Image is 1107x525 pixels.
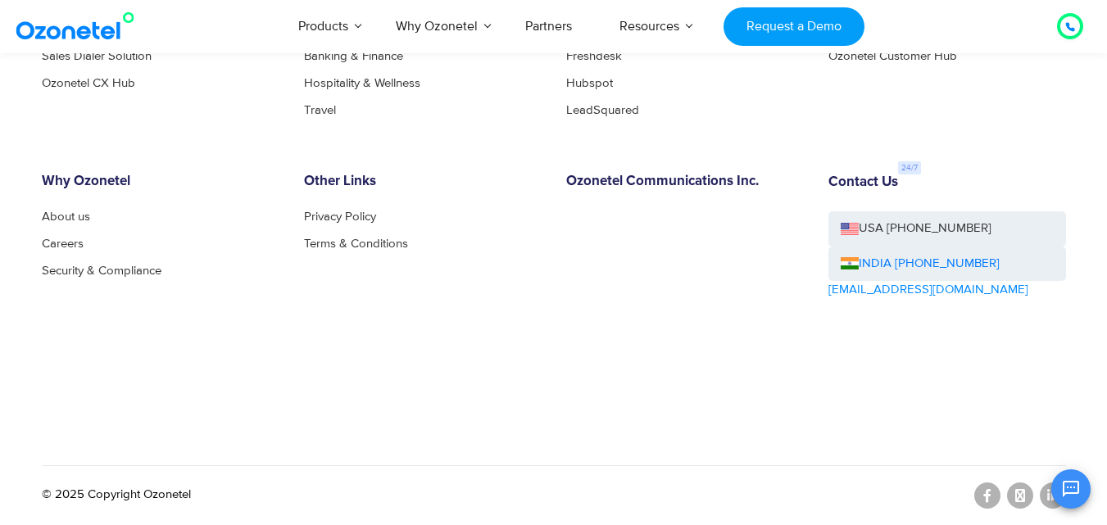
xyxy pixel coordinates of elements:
[566,50,622,62] a: Freshdesk
[42,77,135,89] a: Ozonetel CX Hub
[828,50,957,62] a: Ozonetel Customer Hub
[828,211,1066,247] a: USA [PHONE_NUMBER]
[304,104,336,116] a: Travel
[42,50,152,62] a: Sales Dialer Solution
[841,257,859,269] img: ind-flag.png
[304,238,408,250] a: Terms & Conditions
[42,486,191,505] p: © 2025 Copyright Ozonetel
[1051,469,1091,509] button: Open chat
[828,174,898,191] h6: Contact Us
[42,238,84,250] a: Careers
[42,210,90,223] a: About us
[566,77,613,89] a: Hubspot
[566,174,804,190] h6: Ozonetel Communications Inc.
[304,210,376,223] a: Privacy Policy
[42,265,161,277] a: Security & Compliance
[304,174,542,190] h6: Other Links
[841,255,1000,274] a: INDIA [PHONE_NUMBER]
[724,7,864,46] a: Request a Demo
[841,223,859,235] img: us-flag.png
[304,50,403,62] a: Banking & Finance
[566,104,639,116] a: LeadSquared
[304,77,420,89] a: Hospitality & Wellness
[42,174,279,190] h6: Why Ozonetel
[828,281,1028,300] a: [EMAIL_ADDRESS][DOMAIN_NAME]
